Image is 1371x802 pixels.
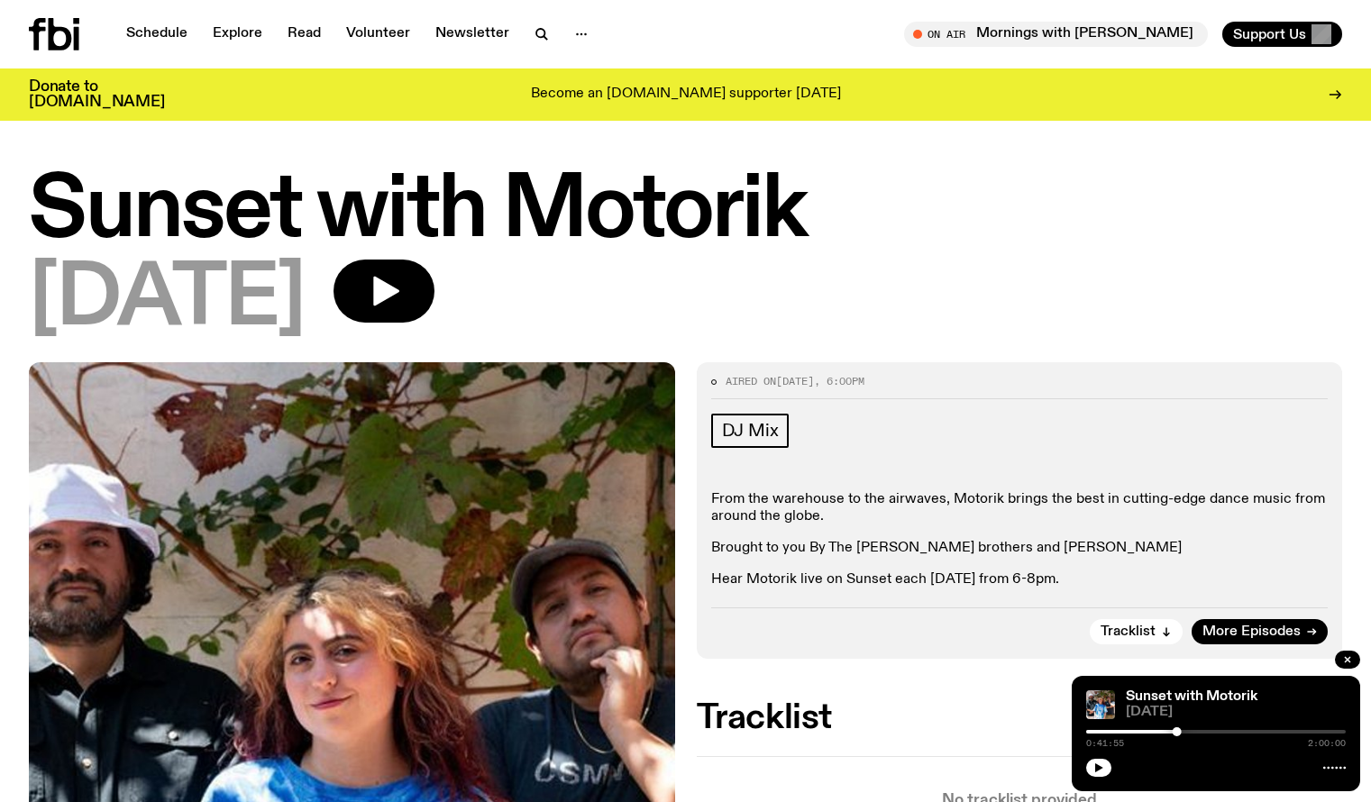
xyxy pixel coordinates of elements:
[726,374,776,388] span: Aired on
[29,79,165,110] h3: Donate to [DOMAIN_NAME]
[1308,739,1346,748] span: 2:00:00
[776,374,814,388] span: [DATE]
[277,22,332,47] a: Read
[1192,619,1328,644] a: More Episodes
[1086,690,1115,719] img: Andrew, Reenie, and Pat stand in a row, smiling at the camera, in dappled light with a vine leafe...
[1202,625,1301,639] span: More Episodes
[697,702,1343,734] h2: Tracklist
[202,22,273,47] a: Explore
[711,414,790,448] a: DJ Mix
[1126,689,1257,704] a: Sunset with Motorik
[711,540,1329,557] p: Brought to you By The [PERSON_NAME] brothers and [PERSON_NAME]
[711,571,1329,588] p: Hear Motorik live on Sunset each [DATE] from 6-8pm.
[1126,706,1346,719] span: [DATE]
[1090,619,1183,644] button: Tracklist
[425,22,520,47] a: Newsletter
[1233,26,1306,42] span: Support Us
[1086,739,1124,748] span: 0:41:55
[335,22,421,47] a: Volunteer
[531,87,841,103] p: Become an [DOMAIN_NAME] supporter [DATE]
[29,171,1342,252] h1: Sunset with Motorik
[722,421,779,441] span: DJ Mix
[29,260,305,341] span: [DATE]
[814,374,864,388] span: , 6:00pm
[1222,22,1342,47] button: Support Us
[904,22,1208,47] button: On AirMornings with [PERSON_NAME]
[711,491,1329,525] p: From the warehouse to the airwaves, Motorik brings the best in cutting-edge dance music from arou...
[115,22,198,47] a: Schedule
[1101,625,1156,639] span: Tracklist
